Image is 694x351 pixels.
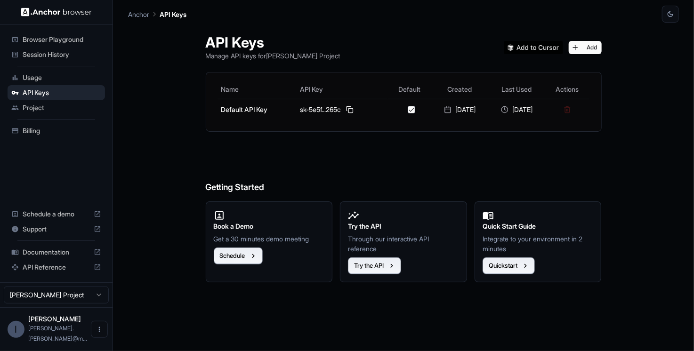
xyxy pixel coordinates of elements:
[21,8,92,16] img: Anchor Logo
[214,234,325,244] p: Get a 30 minutes demo meeting
[8,70,105,85] div: Usage
[8,260,105,275] div: API Reference
[8,207,105,222] div: Schedule a demo
[348,221,459,231] h2: Try the API
[23,126,101,136] span: Billing
[23,73,101,82] span: Usage
[569,41,602,54] button: Add
[344,104,355,115] button: Copy API key
[8,32,105,47] div: Browser Playground
[218,80,297,99] th: Name
[492,105,541,114] div: [DATE]
[431,80,488,99] th: Created
[206,51,340,61] p: Manage API keys for [PERSON_NAME] Project
[504,41,563,54] img: Add anchorbrowser MCP server to Cursor
[128,9,149,19] p: Anchor
[23,209,90,219] span: Schedule a demo
[8,245,105,260] div: Documentation
[206,143,602,194] h6: Getting Started
[545,80,590,99] th: Actions
[28,325,87,342] span: ivan.sanchez@medtrainer.com
[91,321,108,338] button: Open menu
[483,221,594,231] h2: Quick Start Guide
[23,88,101,97] span: API Keys
[23,35,101,44] span: Browser Playground
[348,234,459,254] p: Through our interactive API reference
[8,222,105,237] div: Support
[23,103,101,112] span: Project
[296,80,388,99] th: API Key
[8,47,105,62] div: Session History
[300,104,384,115] div: sk-5e5f...265c
[8,100,105,115] div: Project
[23,50,101,59] span: Session History
[128,9,186,19] nav: breadcrumb
[483,257,535,274] button: Quickstart
[28,315,81,323] span: Ivan Sanchez
[218,99,297,120] td: Default API Key
[23,224,90,234] span: Support
[23,263,90,272] span: API Reference
[214,247,263,264] button: Schedule
[388,80,431,99] th: Default
[8,85,105,100] div: API Keys
[214,221,325,231] h2: Book a Demo
[8,123,105,138] div: Billing
[8,321,24,338] div: I
[23,247,90,257] span: Documentation
[483,234,594,254] p: Integrate to your environment in 2 minutes
[488,80,545,99] th: Last Used
[348,257,401,274] button: Try the API
[206,34,340,51] h1: API Keys
[435,105,484,114] div: [DATE]
[160,9,186,19] p: API Keys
